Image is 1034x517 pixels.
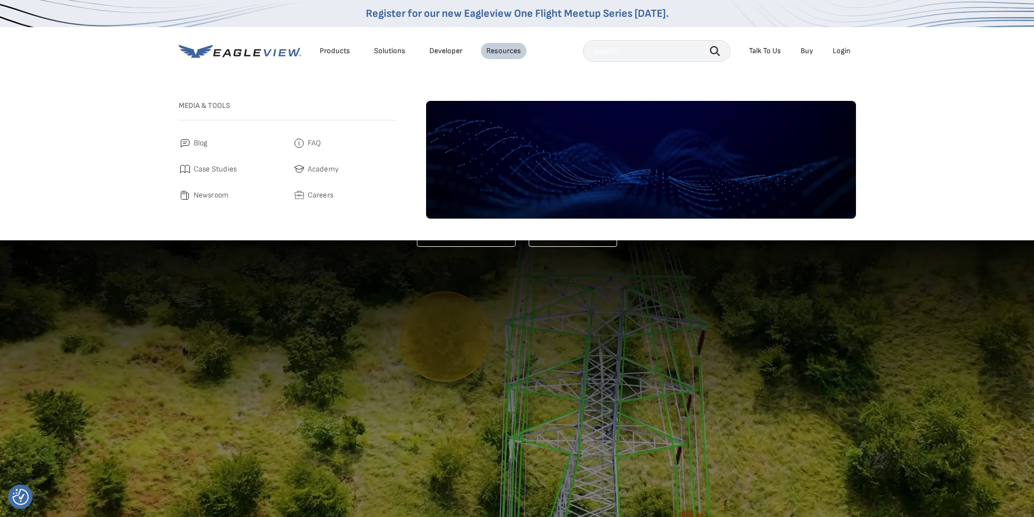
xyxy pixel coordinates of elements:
div: Products [320,46,350,56]
img: default-image.webp [426,101,856,219]
div: Solutions [374,46,405,56]
img: newsroom.svg [179,189,192,202]
a: Blog [179,137,282,150]
h3: Media & Tools [179,101,396,111]
span: Blog [194,137,208,150]
a: Buy [801,46,813,56]
span: Case Studies [194,163,237,176]
img: Revisit consent button [12,489,29,505]
a: Case Studies [179,163,282,176]
button: Consent Preferences [12,489,29,505]
a: FAQ [293,137,396,150]
div: Resources [486,46,521,56]
img: academy.svg [293,163,306,176]
span: FAQ [308,137,321,150]
span: Careers [308,189,334,202]
div: Talk To Us [749,46,781,56]
img: careers.svg [293,189,306,202]
img: faq.svg [293,137,306,150]
a: Newsroom [179,189,282,202]
input: Search [583,40,731,62]
div: Login [833,46,851,56]
img: case_studies.svg [179,163,192,176]
a: Careers [293,189,396,202]
span: Academy [308,163,339,176]
a: Developer [429,46,462,56]
a: Register for our new Eagleview One Flight Meetup Series [DATE]. [366,7,669,20]
span: Newsroom [194,189,229,202]
img: blog.svg [179,137,192,150]
a: Academy [293,163,396,176]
